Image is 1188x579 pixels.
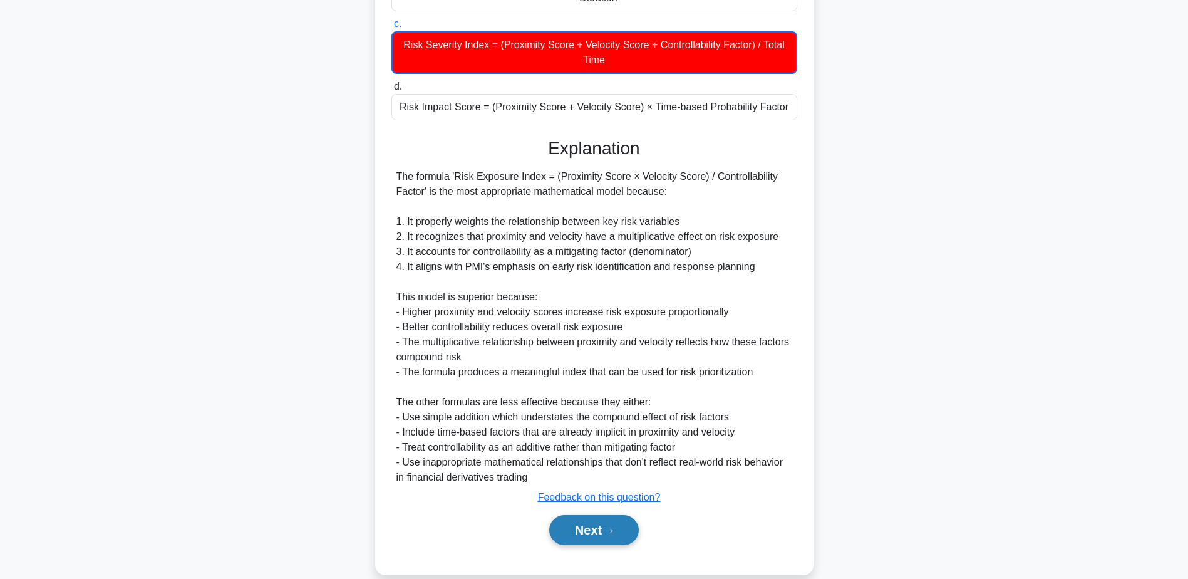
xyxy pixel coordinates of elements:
button: Next [549,515,639,545]
div: Risk Severity Index = (Proximity Score + Velocity Score + Controllability Factor) / Total Time [391,31,797,74]
span: d. [394,81,402,91]
h3: Explanation [399,138,790,159]
div: Risk Impact Score = (Proximity Score + Velocity Score) × Time-based Probability Factor [391,94,797,120]
div: The formula 'Risk Exposure Index = (Proximity Score × Velocity Score) / Controllability Factor' i... [396,169,792,485]
span: c. [394,18,401,29]
a: Feedback on this question? [538,492,661,503]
